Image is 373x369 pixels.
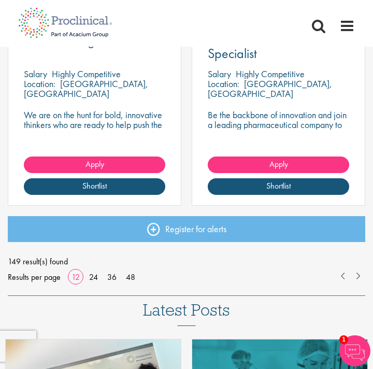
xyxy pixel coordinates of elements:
h3: Latest Posts [143,301,230,326]
a: Apply [208,157,349,173]
a: Apply [24,157,165,173]
span: Salary [208,68,231,80]
span: Location: [208,78,239,90]
a: HR Shared Service Specialist [208,34,349,60]
a: 48 [122,272,139,282]
a: 12 [68,272,83,282]
a: Shortlist [208,178,349,195]
a: 36 [104,272,120,282]
span: HR Shared Service Specialist [208,32,306,62]
p: [GEOGRAPHIC_DATA], [GEOGRAPHIC_DATA] [208,78,332,100]
a: 24 [85,272,102,282]
p: Be the backbone of innovation and join a leading pharmaceutical company to help keep life-changin... [208,110,349,149]
span: Apply [85,159,104,169]
img: Chatbot [339,335,370,366]
a: Shortlist [24,178,165,195]
span: 149 result(s) found [8,254,365,269]
span: Results per page [8,269,61,285]
span: 1 [339,335,348,344]
p: Highly Competitive [236,68,305,80]
p: We are on the hunt for bold, innovative thinkers who are ready to help push the boundaries of sci... [24,110,165,149]
span: Apply [269,159,288,169]
a: Register for alerts [8,216,365,242]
